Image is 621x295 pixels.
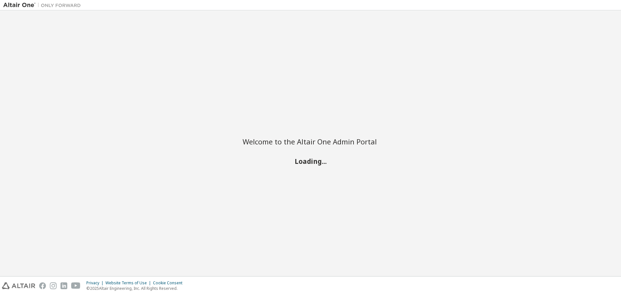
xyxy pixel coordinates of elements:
[39,282,46,289] img: facebook.svg
[105,280,153,286] div: Website Terms of Use
[86,280,105,286] div: Privacy
[243,137,378,146] h2: Welcome to the Altair One Admin Portal
[60,282,67,289] img: linkedin.svg
[153,280,186,286] div: Cookie Consent
[243,157,378,165] h2: Loading...
[71,282,81,289] img: youtube.svg
[3,2,84,8] img: Altair One
[2,282,35,289] img: altair_logo.svg
[50,282,57,289] img: instagram.svg
[86,286,186,291] p: © 2025 Altair Engineering, Inc. All Rights Reserved.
